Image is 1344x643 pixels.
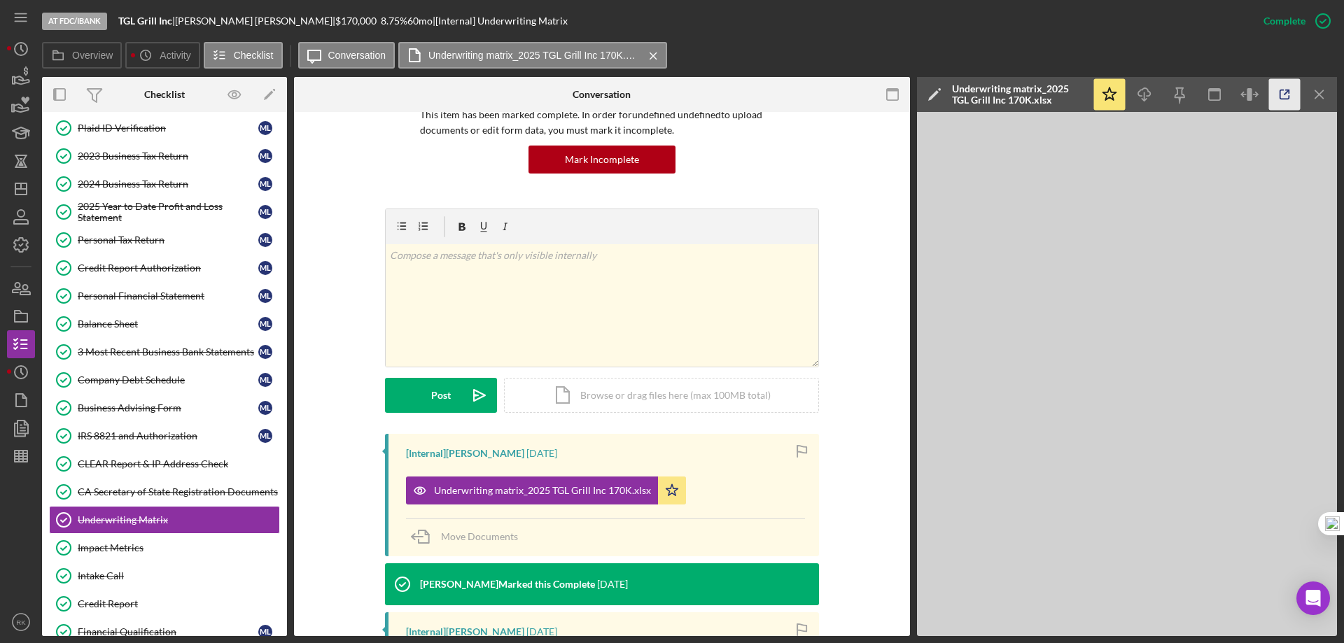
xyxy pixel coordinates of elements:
a: Underwriting Matrix [49,506,280,534]
a: Company Debt ScheduleML [49,366,280,394]
label: Overview [72,50,113,61]
button: Complete [1249,7,1337,35]
div: Financial Qualification [78,626,258,637]
button: Activity [125,42,199,69]
label: Checklist [234,50,274,61]
span: $170,000 [335,15,377,27]
time: 2025-09-11 19:15 [597,579,628,590]
div: Conversation [573,89,631,100]
div: [Internal] [PERSON_NAME] [406,626,524,637]
a: 2023 Business Tax ReturnML [49,142,280,170]
span: Move Documents [441,530,518,542]
div: Personal Tax Return [78,234,258,246]
a: Personal Financial StatementML [49,282,280,310]
div: CA Secretary of State Registration Documents [78,486,279,497]
div: M L [258,289,272,303]
button: Checklist [204,42,283,69]
div: [PERSON_NAME] [PERSON_NAME] | [175,15,335,27]
a: Credit Report AuthorizationML [49,254,280,282]
button: Underwriting matrix_2025 TGL Grill Inc 170K.xlsx [398,42,667,69]
a: Impact Metrics [49,534,280,562]
div: M L [258,233,272,247]
div: [PERSON_NAME] Marked this Complete [420,579,595,590]
div: Business Advising Form [78,402,258,414]
div: Company Debt Schedule [78,374,258,386]
label: Conversation [328,50,386,61]
div: Plaid ID Verification [78,122,258,134]
div: [Internal] [PERSON_NAME] [406,448,524,459]
div: Balance Sheet [78,318,258,330]
button: Post [385,378,497,413]
div: Intake Call [78,570,279,581]
a: 3 Most Recent Business Bank StatementsML [49,338,280,366]
a: Business Advising FormML [49,394,280,422]
div: 2025 Year to Date Profit and Loss Statement [78,201,258,223]
div: 2024 Business Tax Return [78,178,258,190]
b: TGL Grill Inc [118,15,172,27]
div: M L [258,401,272,415]
a: Balance SheetML [49,310,280,338]
a: Personal Tax ReturnML [49,226,280,254]
div: Underwriting matrix_2025 TGL Grill Inc 170K.xlsx [952,83,1085,106]
div: Credit Report Authorization [78,262,258,274]
p: This item has been marked complete. In order for undefined undefined to upload documents or edit ... [420,107,784,139]
div: M L [258,177,272,191]
div: M L [258,317,272,331]
button: Overview [42,42,122,69]
div: Credit Report [78,598,279,609]
div: Personal Financial Statement [78,290,258,302]
button: RK [7,608,35,636]
div: Checklist [144,89,185,100]
div: M L [258,205,272,219]
a: CLEAR Report & IP Address Check [49,450,280,478]
button: Mark Incomplete [528,146,675,174]
img: one_i.png [1325,516,1340,531]
a: Plaid ID VerificationML [49,114,280,142]
div: M L [258,345,272,359]
div: Post [431,378,451,413]
div: M L [258,149,272,163]
div: M L [258,261,272,275]
div: At FDC/iBank [42,13,107,30]
div: Underwriting Matrix [78,514,279,525]
div: Underwriting matrix_2025 TGL Grill Inc 170K.xlsx [434,485,651,496]
div: M L [258,429,272,443]
time: 2025-09-11 19:14 [526,626,557,637]
div: 3 Most Recent Business Bank Statements [78,346,258,358]
div: 2023 Business Tax Return [78,150,258,162]
label: Activity [160,50,190,61]
a: Credit Report [49,590,280,618]
div: CLEAR Report & IP Address Check [78,458,279,469]
button: Conversation [298,42,395,69]
div: Open Intercom Messenger [1296,581,1330,615]
div: Mark Incomplete [565,146,639,174]
button: Move Documents [406,519,532,554]
div: Complete [1263,7,1305,35]
div: 60 mo [407,15,433,27]
div: M L [258,121,272,135]
a: Intake Call [49,562,280,590]
a: CA Secretary of State Registration Documents [49,478,280,506]
time: 2025-09-12 21:25 [526,448,557,459]
div: Impact Metrics [78,542,279,553]
div: M L [258,625,272,639]
div: M L [258,373,272,387]
a: 2025 Year to Date Profit and Loss StatementML [49,198,280,226]
label: Underwriting matrix_2025 TGL Grill Inc 170K.xlsx [428,50,638,61]
button: Underwriting matrix_2025 TGL Grill Inc 170K.xlsx [406,476,686,504]
div: IRS 8821 and Authorization [78,430,258,441]
text: RK [16,619,26,626]
a: 2024 Business Tax ReturnML [49,170,280,198]
div: | [Internal] Underwriting Matrix [433,15,568,27]
iframe: Document Preview [917,112,1337,636]
div: 8.75 % [381,15,407,27]
div: | [118,15,175,27]
a: IRS 8821 and AuthorizationML [49,422,280,450]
